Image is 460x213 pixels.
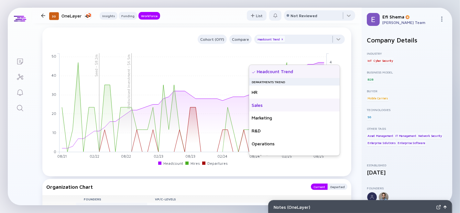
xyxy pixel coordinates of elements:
[90,154,99,158] tspan: 02/22
[185,154,195,158] tspan: 08/23
[367,95,389,101] div: Mobile Carriers
[52,73,57,77] tspan: 40
[247,11,267,21] div: List
[367,57,372,64] div: IoT
[52,54,57,58] tspan: 50
[100,12,117,20] button: Insights
[198,35,227,44] button: Cohort (Off)
[247,10,267,21] button: List
[311,184,328,190] button: Current
[444,206,447,209] img: Open Notes
[330,60,332,64] tspan: 4
[313,154,324,158] tspan: 08/25
[53,130,57,135] tspan: 10
[249,78,340,86] div: Departments Trend
[54,150,57,154] tspan: 0
[367,169,447,176] div: [DATE]
[367,13,380,26] img: Efi Profile Picture
[8,53,32,69] a: Lists
[367,140,396,146] div: Enterprise Solutions
[382,20,437,25] div: [PERSON_NAME] Team
[367,51,447,55] div: Industry
[290,13,317,18] div: Not Reviewed
[257,36,285,42] div: Headcount Trend
[367,70,447,74] div: Business Model
[8,100,32,115] a: Search
[119,13,137,19] div: Funding
[280,38,284,41] div: x
[249,99,340,112] div: Sales
[274,204,434,210] div: Notes ( OneLayer )
[328,184,347,190] button: Departed
[57,154,67,158] tspan: 08/21
[436,205,441,209] img: Expand Notes
[119,12,137,20] button: Funding
[8,69,32,84] a: Investor Map
[367,76,374,83] div: B2B
[61,12,92,20] div: OneLayer
[249,86,340,99] div: HR
[282,154,292,158] tspan: 02/25
[138,12,160,20] button: Workforce
[367,114,372,120] div: 5G
[154,154,163,158] tspan: 02/23
[249,65,340,78] div: Headcount Trend
[121,154,131,158] tspan: 08/22
[229,36,252,43] div: Compare
[367,127,447,130] div: Other Tags
[439,17,444,22] img: Menu
[418,132,443,139] div: Network Security
[46,184,304,190] div: Organization Chart
[138,13,160,19] div: Workforce
[49,12,59,20] div: 30
[397,140,426,146] div: Enterprise Software
[218,154,228,158] tspan: 02/24
[249,138,340,151] div: Operations
[367,89,447,93] div: Buyer
[382,14,437,19] div: Efi Shema
[198,36,227,43] div: Cohort (Off)
[229,35,252,44] button: Compare
[249,125,340,138] div: R&D
[367,163,447,167] div: Established
[395,132,417,139] div: IT Management
[52,111,57,116] tspan: 20
[249,112,340,125] div: Marketing
[367,186,447,190] div: Founders
[252,71,256,74] img: Selected
[367,132,394,139] div: Asset Management
[100,13,117,19] div: Insights
[8,84,32,100] a: Reminders
[249,151,340,163] div: Product
[52,92,57,96] tspan: 30
[373,57,394,64] div: Cyber Security
[367,108,447,112] div: Technologies
[249,154,260,158] tspan: 08/24
[367,36,447,44] h2: Company Details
